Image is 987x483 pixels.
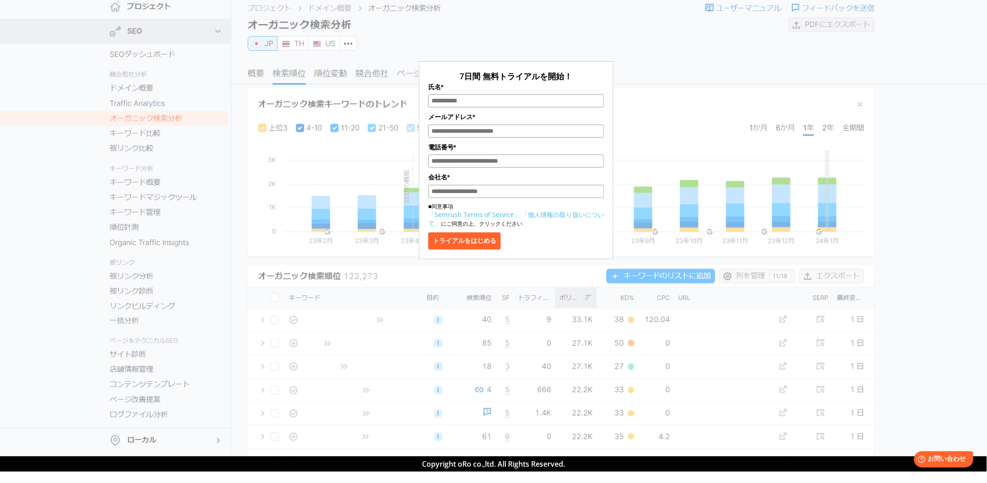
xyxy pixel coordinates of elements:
[428,203,604,228] p: ■同意事項 にご同意の上、クリックください
[428,210,520,219] a: 「Semrush Terms of Service」
[428,232,501,250] button: トライアルをはじめる
[460,71,573,82] span: 7日間 無料トライアルを開始！
[428,210,604,227] a: 「個人情報の取り扱いについて」
[422,459,565,469] span: Copyright oRo co.,ltd. All Rights Reserved.
[428,142,604,152] label: 電話番号*
[428,112,604,122] label: メールアドレス*
[906,448,977,473] iframe: Help widget launcher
